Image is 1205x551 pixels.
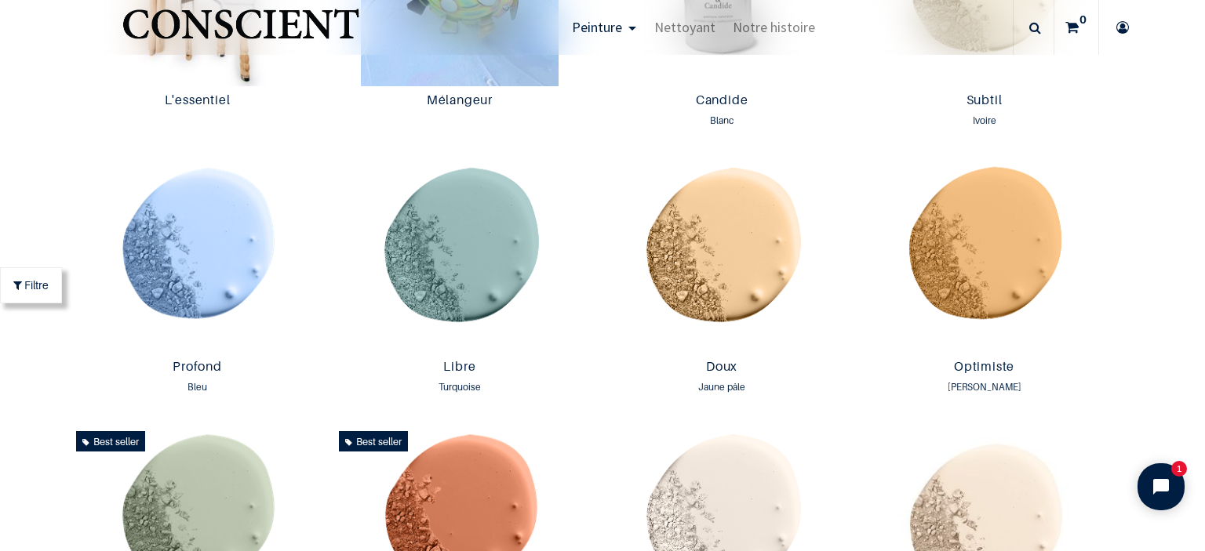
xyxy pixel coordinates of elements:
[70,158,324,353] img: Product image
[1076,12,1090,27] sup: 0
[76,92,318,111] a: L'essentiel
[339,431,408,451] div: Best seller
[333,158,587,353] img: Product image
[595,158,849,353] img: Product image
[857,158,1111,353] img: Product image
[601,379,843,395] div: Jaune pâle
[601,113,843,129] div: Blanc
[339,92,581,111] a: Mélangeur
[733,18,815,36] span: Notre histoire
[601,92,843,111] a: Candide
[863,92,1105,111] a: Subtil
[24,277,49,293] span: Filtre
[76,431,145,451] div: Best seller
[863,379,1105,395] div: [PERSON_NAME]
[863,113,1105,129] div: Ivoire
[863,359,1105,377] a: Optimiste
[339,379,581,395] div: Turquoise
[76,379,318,395] div: Bleu
[601,359,843,377] a: Doux
[1124,450,1198,524] iframe: Tidio Chat
[339,359,581,377] a: Libre
[654,18,715,36] span: Nettoyant
[572,18,622,36] span: Peinture
[76,359,318,377] a: Profond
